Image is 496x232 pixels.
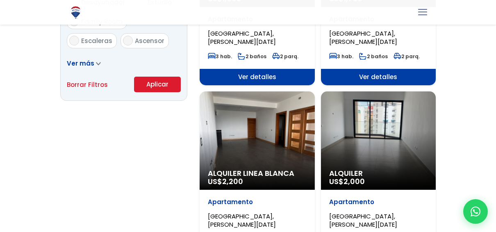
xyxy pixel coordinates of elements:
[134,77,181,92] button: Aplicar
[69,36,79,45] input: Escaleras
[329,198,428,206] p: Apartamento
[329,53,353,60] span: 3 hab.
[200,69,315,85] span: Ver detalles
[394,53,420,60] span: 2 parq.
[329,176,365,187] span: US$
[208,53,232,60] span: 3 hab.
[238,53,266,60] span: 2 baños
[208,29,276,46] span: [GEOGRAPHIC_DATA], [PERSON_NAME][DATE]
[67,80,108,90] a: Borrar Filtros
[416,5,430,19] a: mobile menu
[81,36,112,45] span: Escaleras
[208,198,307,206] p: Apartamento
[68,5,83,20] img: Logo de REMAX
[344,176,365,187] span: 2,000
[123,36,133,45] input: Ascensor
[208,212,276,229] span: [GEOGRAPHIC_DATA], [PERSON_NAME][DATE]
[359,53,388,60] span: 2 baños
[329,29,397,46] span: [GEOGRAPHIC_DATA], [PERSON_NAME][DATE]
[222,176,243,187] span: 2,200
[329,212,397,229] span: [GEOGRAPHIC_DATA], [PERSON_NAME][DATE]
[208,169,307,177] span: Alquiler Linea Blanca
[67,59,94,68] span: Ver más
[329,169,428,177] span: Alquiler
[272,53,298,60] span: 2 parq.
[67,59,101,68] a: Ver más
[135,36,164,45] span: Ascensor
[208,176,243,187] span: US$
[321,69,436,85] span: Ver detalles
